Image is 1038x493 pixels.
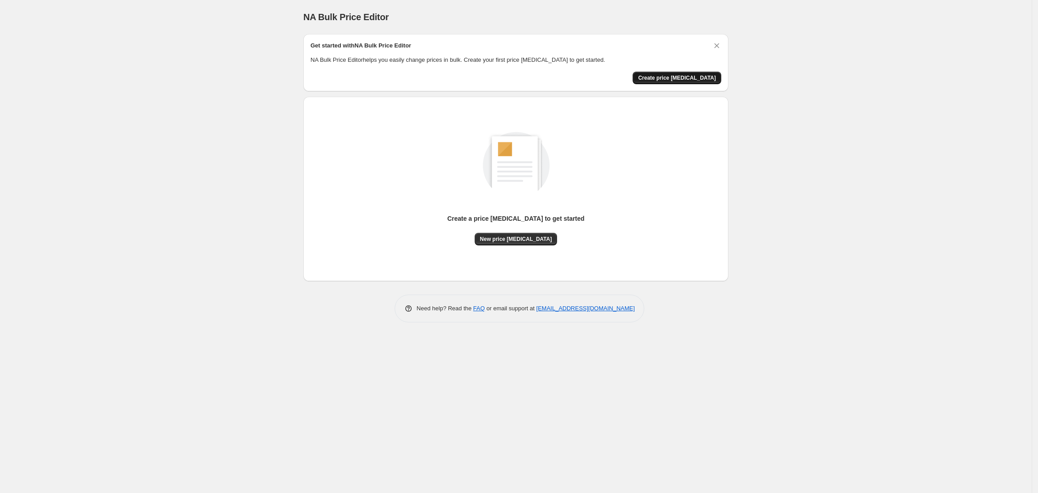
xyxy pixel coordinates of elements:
span: New price [MEDICAL_DATA] [480,236,552,243]
h2: Get started with NA Bulk Price Editor [311,41,411,50]
p: Create a price [MEDICAL_DATA] to get started [447,214,585,223]
button: New price [MEDICAL_DATA] [475,233,557,245]
span: or email support at [485,305,536,312]
p: NA Bulk Price Editor helps you easily change prices in bulk. Create your first price [MEDICAL_DAT... [311,56,721,64]
button: Dismiss card [712,41,721,50]
span: Create price [MEDICAL_DATA] [638,74,716,81]
a: FAQ [473,305,485,312]
a: [EMAIL_ADDRESS][DOMAIN_NAME] [536,305,635,312]
span: Need help? Read the [417,305,473,312]
span: NA Bulk Price Editor [303,12,389,22]
button: Create price change job [633,72,721,84]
